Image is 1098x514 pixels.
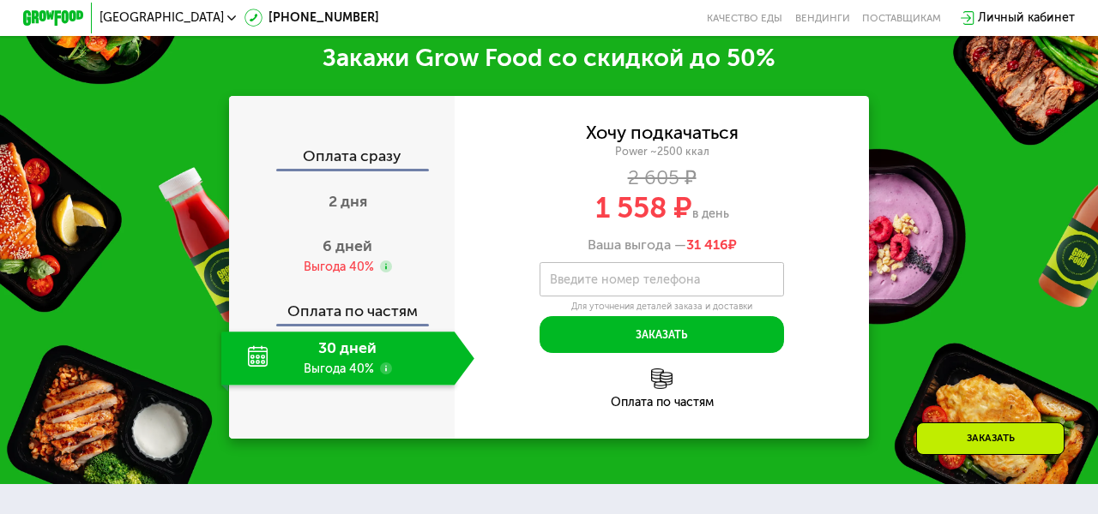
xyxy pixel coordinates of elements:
[862,12,941,24] div: поставщикам
[586,125,739,142] div: Хочу подкачаться
[230,149,454,169] div: Оплата сразу
[651,368,673,390] img: l6xcnZfty9opOoJh.png
[916,422,1065,455] div: Заказать
[692,206,729,221] span: в день
[329,192,367,211] span: 2 дня
[707,12,782,24] a: Качество еды
[686,236,737,254] span: ₽
[686,236,728,253] span: 31 416
[455,170,870,187] div: 2 605 ₽
[323,236,372,255] span: 6 дней
[978,9,1075,27] div: Личный кабинет
[795,12,850,24] a: Вендинги
[455,236,870,254] div: Ваша выгода —
[304,259,374,276] div: Выгода 40%
[540,316,783,353] button: Заказать
[540,301,783,313] div: Для уточнения деталей заказа и доставки
[244,9,379,27] a: [PHONE_NUMBER]
[100,12,224,24] span: [GEOGRAPHIC_DATA]
[230,290,454,325] div: Оплата по частям
[550,276,700,284] label: Введите номер телефона
[455,145,870,158] div: Power ~2500 ккал
[595,190,692,225] span: 1 558 ₽
[455,397,870,409] div: Оплата по частям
